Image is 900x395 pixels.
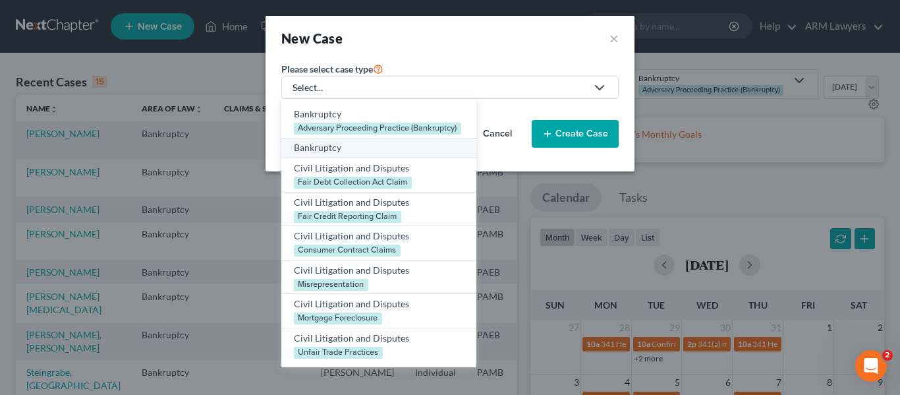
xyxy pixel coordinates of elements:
[294,162,464,175] div: Civil Litigation and Disputes
[532,120,619,148] button: Create Case
[281,158,476,193] a: Civil Litigation and Disputes Fair Debt Collection Act Claim
[294,279,368,291] div: Misrepresentation
[294,264,464,277] div: Civil Litigation and Disputes
[294,196,464,209] div: Civil Litigation and Disputes
[294,313,382,324] div: Mortgage Foreclosure
[281,294,476,328] a: Civil Litigation and Disputes Mortgage Foreclosure
[294,107,464,121] div: Bankruptcy
[468,121,526,147] button: Cancel
[281,63,373,75] span: Please select case type
[294,141,464,154] div: Bankruptcy
[294,297,464,311] div: Civil Litigation and Disputes
[855,350,887,382] iframe: Intercom live chat
[294,332,464,345] div: Civil Litigation and Disputes
[882,350,893,361] span: 2
[281,104,476,138] a: Bankruptcy Adversary Proceeding Practice (Bankruptcy)
[294,211,401,223] div: Fair Credit Reporting Claim
[281,138,476,159] a: Bankruptcy
[281,260,476,295] a: Civil Litigation and Disputes Misrepresentation
[294,245,401,257] div: Consumer Contract Claims
[281,328,476,362] a: Civil Litigation and Disputes Unfair Trade Practices
[609,29,619,47] button: ×
[294,347,383,359] div: Unfair Trade Practices
[294,177,412,189] div: Fair Debt Collection Act Claim
[281,193,476,227] a: Civil Litigation and Disputes Fair Credit Reporting Claim
[281,226,476,260] a: Civil Litigation and Disputes Consumer Contract Claims
[294,123,461,135] div: Adversary Proceeding Practice (Bankruptcy)
[294,229,464,243] div: Civil Litigation and Disputes
[293,81,586,94] div: Select...
[281,30,343,46] strong: New Case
